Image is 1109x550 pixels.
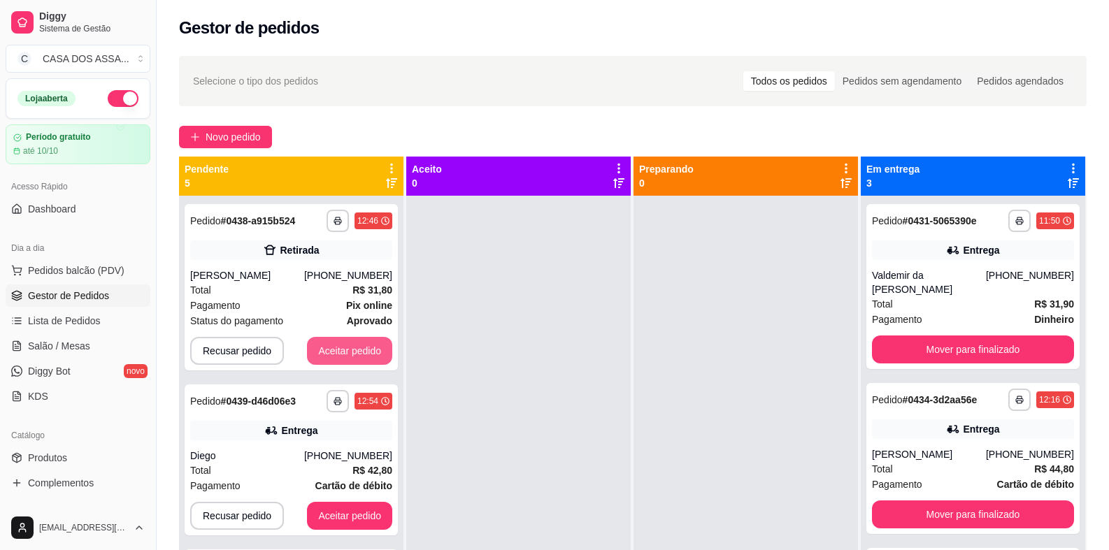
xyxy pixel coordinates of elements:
p: Em entrega [866,162,920,176]
span: Total [190,463,211,478]
span: Gestor de Pedidos [28,289,109,303]
div: [PHONE_NUMBER] [304,449,392,463]
span: Pedidos balcão (PDV) [28,263,124,277]
div: Diego [190,449,304,463]
a: Produtos [6,447,150,469]
div: [PERSON_NAME] [872,447,986,461]
a: Período gratuitoaté 10/10 [6,124,150,164]
span: plus [190,132,200,142]
div: 12:46 [357,215,378,226]
div: Dia a dia [6,237,150,259]
strong: Cartão de débito [997,479,1074,490]
div: 12:16 [1039,394,1060,405]
a: Lista de Pedidos [6,310,150,332]
strong: # 0439-d46d06e3 [221,396,296,407]
span: Salão / Mesas [28,339,90,353]
div: Retirada [280,243,319,257]
p: Pendente [185,162,229,176]
strong: # 0434-3d2aa56e [903,394,978,405]
span: Sistema de Gestão [39,23,145,34]
span: Pagamento [872,312,922,327]
span: Total [872,296,893,312]
p: 3 [866,176,920,190]
button: Pedidos balcão (PDV) [6,259,150,282]
span: Diggy [39,10,145,23]
button: Select a team [6,45,150,73]
div: CASA DOS ASSA ... [43,52,129,66]
span: Complementos [28,476,94,490]
a: Complementos [6,472,150,494]
div: Entrega [281,424,317,437]
span: Pagamento [190,478,241,493]
div: Pedidos sem agendamento [835,71,969,91]
span: Selecione o tipo dos pedidos [193,73,318,89]
span: Total [190,282,211,298]
div: [PHONE_NUMBER] [986,447,1074,461]
div: Entrega [963,243,999,257]
div: 11:50 [1039,215,1060,226]
span: Pedido [872,215,903,226]
p: 5 [185,176,229,190]
button: Novo pedido [179,126,272,148]
div: [PHONE_NUMBER] [986,268,1074,296]
button: Recusar pedido [190,502,284,530]
button: [EMAIL_ADDRESS][DOMAIN_NAME] [6,511,150,544]
span: Pedido [872,394,903,405]
div: Todos os pedidos [743,71,835,91]
p: Preparando [639,162,694,176]
strong: # 0431-5065390e [903,215,977,226]
article: Período gratuito [26,132,91,143]
p: 0 [639,176,694,190]
button: Aceitar pedido [307,337,392,365]
strong: Dinheiro [1034,314,1074,325]
a: Salão / Mesas [6,335,150,357]
button: Alterar Status [108,90,138,107]
span: Total [872,461,893,477]
strong: # 0438-a915b524 [221,215,296,226]
a: Gestor de Pedidos [6,284,150,307]
p: 0 [412,176,442,190]
span: Novo pedido [206,129,261,145]
strong: R$ 31,90 [1034,298,1074,310]
span: KDS [28,389,48,403]
button: Aceitar pedido [307,502,392,530]
strong: R$ 42,80 [352,465,392,476]
strong: Pix online [346,300,392,311]
strong: R$ 31,80 [352,284,392,296]
a: DiggySistema de Gestão [6,6,150,39]
div: Acesso Rápido [6,175,150,198]
article: até 10/10 [23,145,58,157]
span: Status do pagamento [190,313,283,328]
div: [PHONE_NUMBER] [304,268,392,282]
div: Pedidos agendados [969,71,1071,91]
div: 12:54 [357,396,378,407]
div: [PERSON_NAME] [190,268,304,282]
span: Dashboard [28,202,76,216]
a: Dashboard [6,198,150,220]
a: Diggy Botnovo [6,360,150,382]
strong: Cartão de débito [315,480,392,491]
span: Pedido [190,396,221,407]
div: Entrega [963,422,999,436]
span: [EMAIL_ADDRESS][DOMAIN_NAME] [39,522,128,533]
strong: aprovado [347,315,392,326]
div: Catálogo [6,424,150,447]
button: Mover para finalizado [872,500,1074,528]
div: Valdemir da [PERSON_NAME] [872,268,986,296]
div: Loja aberta [17,91,76,106]
span: Pagamento [872,477,922,492]
button: Mover para finalizado [872,335,1074,363]
button: Recusar pedido [190,337,284,365]
span: C [17,52,31,66]
span: Pedido [190,215,221,226]
h2: Gestor de pedidos [179,17,320,39]
span: Lista de Pedidos [28,314,101,328]
p: Aceito [412,162,442,176]
a: KDS [6,385,150,407]
span: Pagamento [190,298,241,313]
span: Diggy Bot [28,364,71,378]
span: Produtos [28,451,67,465]
strong: R$ 44,80 [1034,463,1074,475]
